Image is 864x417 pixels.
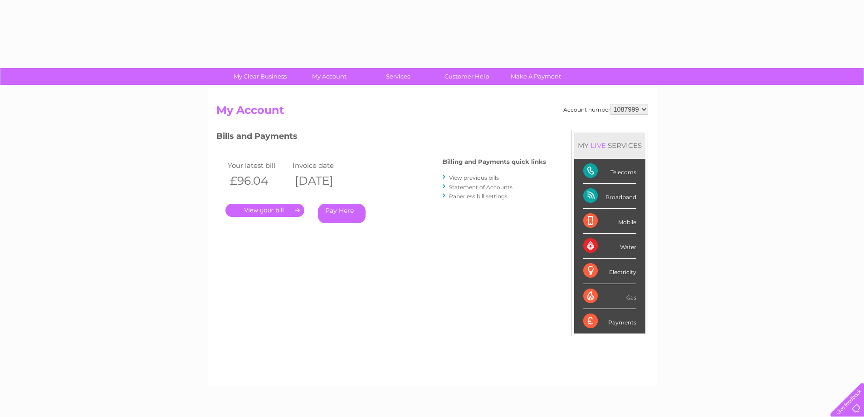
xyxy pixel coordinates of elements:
th: £96.04 [225,172,291,190]
div: Payments [583,309,636,334]
h2: My Account [216,104,648,121]
a: View previous bills [449,174,499,181]
a: . [225,204,304,217]
a: My Account [292,68,366,85]
div: MY SERVICES [574,132,645,158]
a: Services [361,68,435,85]
div: Telecoms [583,159,636,184]
h3: Bills and Payments [216,130,546,146]
th: [DATE] [290,172,356,190]
div: Broadband [583,184,636,209]
div: Account number [563,104,648,115]
a: Customer Help [430,68,504,85]
div: Electricity [583,259,636,284]
h4: Billing and Payments quick links [443,158,546,165]
div: Mobile [583,209,636,234]
div: Gas [583,284,636,309]
div: Water [583,234,636,259]
a: My Clear Business [223,68,298,85]
div: LIVE [589,141,608,150]
td: Your latest bill [225,159,291,172]
td: Invoice date [290,159,356,172]
a: Paperless bill settings [449,193,508,200]
a: Statement of Accounts [449,184,513,191]
a: Make A Payment [498,68,573,85]
a: Pay Here [318,204,366,223]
